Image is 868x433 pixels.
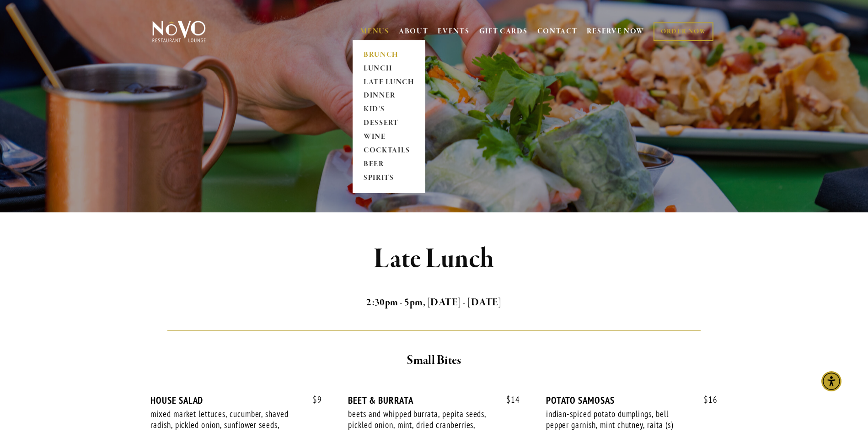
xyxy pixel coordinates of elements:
a: BEER [360,158,418,172]
img: Novo Restaurant &amp; Lounge [150,20,208,43]
a: EVENTS [438,27,469,36]
strong: Small Bites [407,352,461,368]
a: GIFT CARDS [479,23,528,40]
div: HOUSE SALAD [150,395,322,406]
a: BRUNCH [360,48,418,62]
div: Accessibility Menu [821,371,841,391]
a: COCKTAILS [360,144,418,158]
span: $ [506,394,511,405]
a: SPIRITS [360,172,418,185]
strong: Late Lunch [374,242,495,276]
a: RESERVE NOW [587,23,644,40]
a: DINNER [360,89,418,103]
a: DESSERT [360,117,418,130]
a: LUNCH [360,62,418,76]
div: indian-spiced potato dumplings, bell pepper garnish, mint chutney, raita (s) [546,408,691,431]
span: $ [313,394,317,405]
a: LATE LUNCH [360,76,418,89]
a: CONTACT [537,23,578,40]
span: $ [704,394,708,405]
span: 16 [695,395,718,405]
strong: 2:30pm - 5pm, [DATE] - [DATE] [366,296,502,309]
span: 14 [497,395,520,405]
div: POTATO SAMOSAS [546,395,718,406]
a: ABOUT [399,27,429,36]
span: 9 [304,395,322,405]
div: BEET & BURRATA [348,395,520,406]
a: KID'S [360,103,418,117]
a: MENUS [360,27,389,36]
a: ORDER NOW [654,22,713,41]
a: WINE [360,130,418,144]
